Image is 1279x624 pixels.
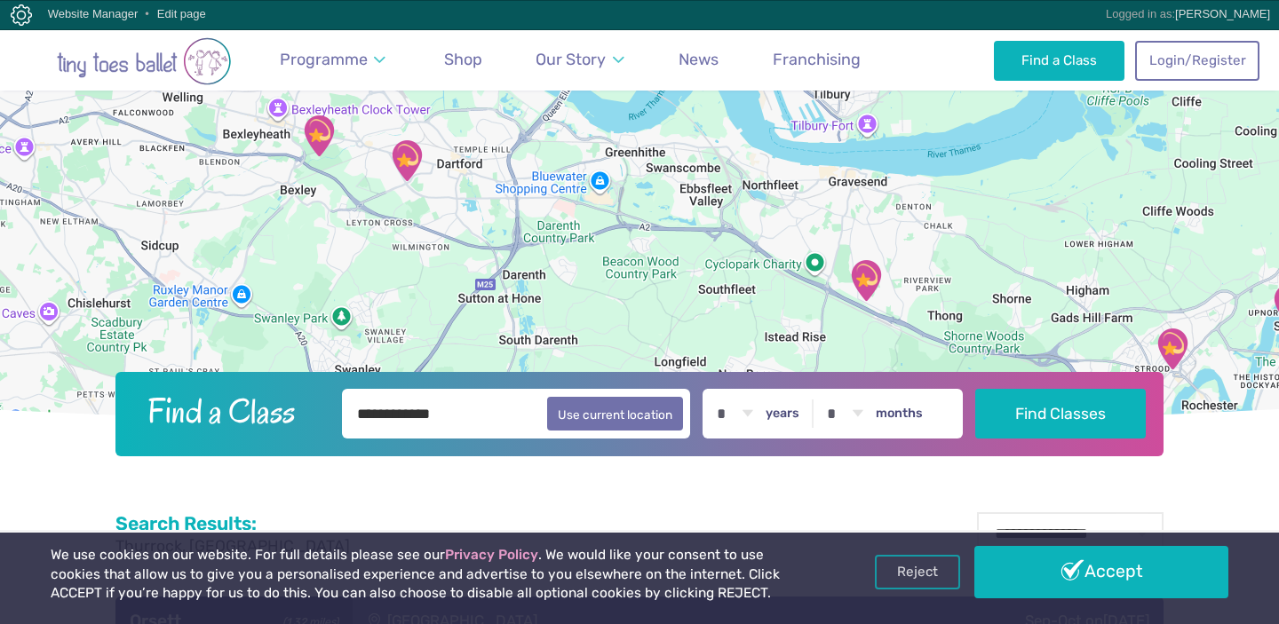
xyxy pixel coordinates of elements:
a: Go to home page [20,28,268,91]
span: Our Story [536,50,606,68]
a: Franchising [765,40,869,80]
h2: Search Results: [115,512,350,535]
button: Use current location [547,397,683,430]
a: Shop [436,40,490,80]
a: Edit page [157,7,206,20]
a: Open this area in Google Maps (opens a new window) [4,406,63,429]
img: tiny toes ballet [20,37,268,85]
label: years [766,406,799,422]
a: Login/Register [1135,41,1259,80]
div: St Nicholas church [1150,327,1195,371]
div: The Gerald Miskin Memorial Hall [844,258,888,303]
img: Google [4,406,63,429]
span: Franchising [773,50,861,68]
a: News [671,40,727,80]
span: News [679,50,719,68]
div: Logged in as: [1106,1,1270,28]
a: Our Story [528,40,632,80]
a: Find a Class [994,41,1124,80]
a: Reject [875,555,960,588]
span: Programme [280,50,368,68]
a: Privacy Policy [445,547,538,563]
img: Copper Bay Digital CMS [11,4,32,26]
label: months [876,406,923,422]
a: Programme [272,40,394,80]
a: Website Manager [48,7,139,20]
p: We use cookies on our website. For full details please see our . We would like your consent to us... [51,546,816,604]
div: Hall Place Sports Pavilion [297,114,341,158]
a: Accept [974,546,1228,597]
div: The Mick Jagger Centre [385,138,429,183]
button: Find Classes [975,389,1147,438]
span: Shop [444,50,482,68]
h2: Find a Class [133,389,330,433]
a: [PERSON_NAME] [1175,7,1270,20]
